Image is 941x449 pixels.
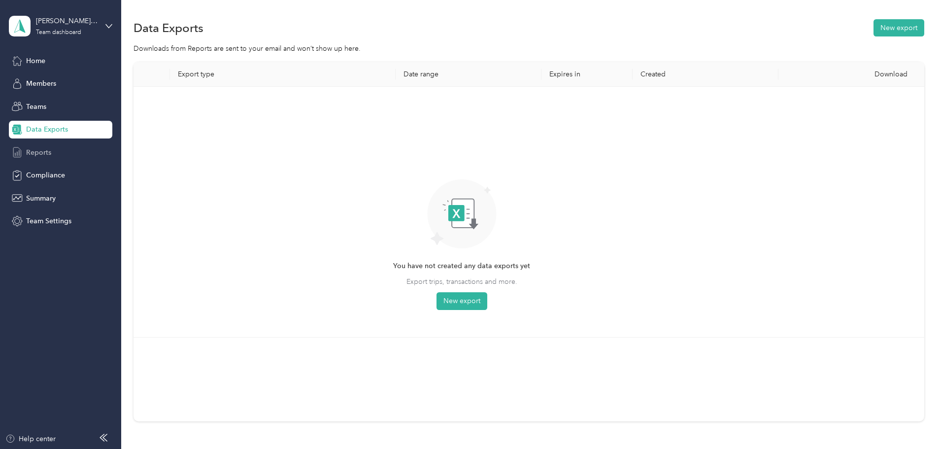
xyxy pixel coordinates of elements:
[786,70,916,78] div: Download
[26,56,45,66] span: Home
[393,261,530,272] span: You have not created any data exports yet
[36,16,98,26] div: [PERSON_NAME][DOMAIN_NAME][EMAIL_ADDRESS][PERSON_NAME][DOMAIN_NAME]
[36,30,81,35] div: Team dashboard
[5,434,56,444] button: Help center
[874,19,924,36] button: New export
[26,124,68,135] span: Data Exports
[396,62,541,87] th: Date range
[26,170,65,180] span: Compliance
[170,62,396,87] th: Export type
[26,193,56,204] span: Summary
[134,43,924,54] div: Downloads from Reports are sent to your email and won’t show up here.
[26,78,56,89] span: Members
[437,292,487,310] button: New export
[26,102,46,112] span: Teams
[541,62,633,87] th: Expires in
[26,147,51,158] span: Reports
[886,394,941,449] iframe: Everlance-gr Chat Button Frame
[406,276,517,287] span: Export trips, transactions and more.
[633,62,778,87] th: Created
[134,23,203,33] h1: Data Exports
[26,216,71,226] span: Team Settings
